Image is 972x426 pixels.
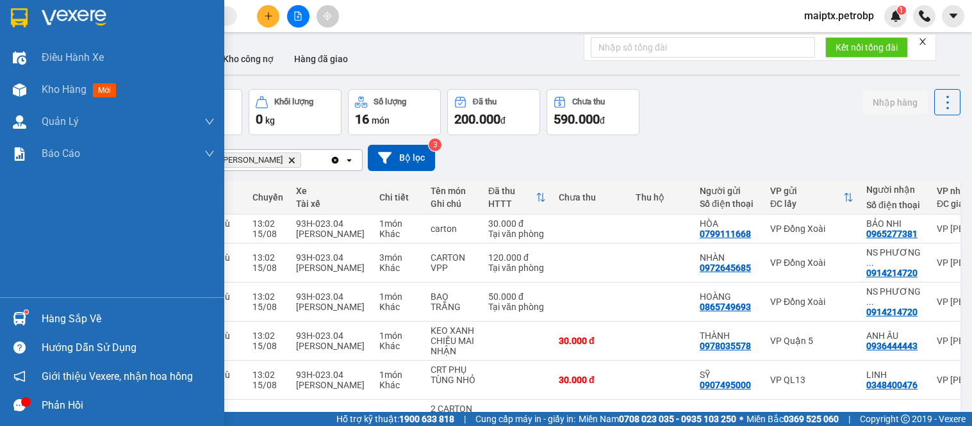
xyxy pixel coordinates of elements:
svg: open [344,155,354,165]
img: solution-icon [13,147,26,161]
div: 13:02 [252,291,283,302]
div: Khác [379,341,418,351]
div: 0348400476 [866,380,918,390]
div: ĐC lấy [770,199,843,209]
span: ⚪️ [739,416,743,422]
span: Kết nối tổng đài [836,40,898,54]
div: [PERSON_NAME] [296,229,367,239]
button: aim [317,5,339,28]
span: 200.000 [454,111,500,127]
span: aim [323,12,332,20]
div: SỸ [700,370,757,380]
div: 1 món [379,370,418,380]
img: logo-vxr [11,8,28,28]
div: [PERSON_NAME] [296,302,367,312]
div: VP gửi [770,186,843,196]
svg: Delete [288,156,295,164]
div: 15/08 [252,263,283,273]
span: Kho hàng [42,83,86,95]
div: 0965277381 [866,229,918,239]
div: 13:02 [252,218,283,229]
span: Hỗ trợ kỹ thuật: [336,412,454,426]
div: Tại văn phòng [488,263,546,273]
div: ANH ÂU [866,331,924,341]
div: 93H-023.04 [296,370,367,380]
img: warehouse-icon [13,51,26,65]
img: warehouse-icon [13,115,26,129]
span: close [918,37,927,46]
div: 13:02 [252,252,283,263]
div: Đã thu [473,97,497,106]
div: CHIỀU MAI NHẬN [431,336,475,356]
div: 120.000 đ [488,252,546,263]
div: Hướng dẫn sử dụng [42,338,215,357]
span: message [13,399,26,411]
div: 15/08 [252,302,283,312]
span: Miền Nam [579,412,736,426]
div: 30.000 đ [559,336,623,346]
button: Kho công nợ [213,44,284,74]
div: 0914214720 [866,307,918,317]
span: ... [866,297,874,307]
div: Xe [296,186,367,196]
span: question-circle [13,341,26,354]
span: đ [600,115,605,126]
div: 0865749693 [700,302,751,312]
div: NHÀN [700,252,757,263]
div: HÒA [700,218,757,229]
span: Giới thiệu Vexere, nhận hoa hồng [42,368,193,384]
button: caret-down [942,5,964,28]
div: VP QL13 [770,375,853,385]
div: 93H-023.04 [296,218,367,229]
div: THÀNH [700,331,757,341]
div: 15/08 [252,380,283,390]
div: Hàng sắp về [42,309,215,329]
button: plus [257,5,279,28]
span: Báo cáo [42,145,80,161]
div: 30.000 đ [488,218,546,229]
div: 13:02 [252,331,283,341]
div: CRT PHỤ TÙNG NHỎ [431,365,475,385]
div: NS PHƯƠNG TRÚC [866,247,924,268]
div: 13:02 [252,370,283,380]
div: Tại văn phòng [488,229,546,239]
span: 1 [899,6,903,15]
button: Đã thu200.000đ [447,89,540,135]
div: Số lượng [374,97,406,106]
svg: Clear all [330,155,340,165]
span: đ [500,115,506,126]
div: 1 món [379,218,418,229]
span: Quản Lý [42,113,79,129]
div: Phản hồi [42,396,215,415]
span: down [204,117,215,127]
div: [PERSON_NAME] [296,263,367,273]
span: Cung cấp máy in - giấy in: [475,412,575,426]
div: Thu hộ [636,192,687,202]
div: 0972645685 [700,263,751,273]
div: 0936444443 [866,341,918,351]
div: Khác [379,302,418,312]
div: VP Đồng Xoài [770,224,853,234]
div: 1 món [379,331,418,341]
span: món [372,115,390,126]
div: LINH [866,370,924,380]
div: 50.000 đ [488,291,546,302]
div: Tại văn phòng [488,302,546,312]
div: HTTT [488,199,536,209]
span: 590.000 [554,111,600,127]
div: 0914214720 [866,268,918,278]
span: | [464,412,466,426]
div: 15/08 [252,229,283,239]
span: notification [13,370,26,382]
div: 0978035578 [700,341,751,351]
div: Đã thu [488,186,536,196]
button: file-add [287,5,309,28]
div: 93H-023.04 [296,291,367,302]
th: Toggle SortBy [764,181,860,215]
span: 0 [256,111,263,127]
span: mới [93,83,116,97]
button: Nhập hàng [862,91,928,114]
sup: 3 [429,138,441,151]
div: Khác [379,380,418,390]
sup: 1 [897,6,906,15]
